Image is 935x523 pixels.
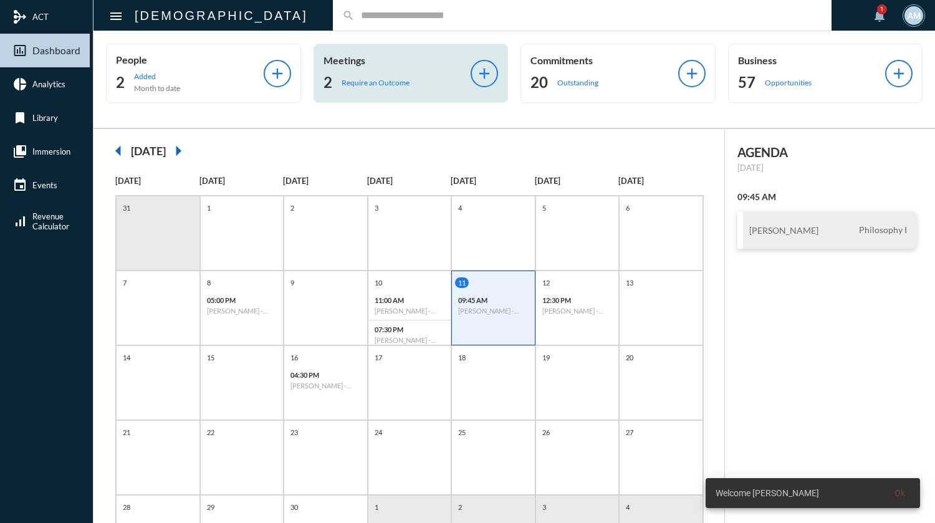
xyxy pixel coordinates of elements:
[120,352,133,363] p: 14
[287,502,301,512] p: 30
[32,79,65,89] span: Analytics
[765,78,812,87] p: Opportunities
[539,502,549,512] p: 3
[367,176,451,186] p: [DATE]
[451,176,535,186] p: [DATE]
[204,427,218,438] p: 22
[535,176,619,186] p: [DATE]
[623,277,636,288] p: 13
[539,203,549,213] p: 5
[120,277,130,288] p: 7
[623,502,633,512] p: 4
[269,65,286,82] mat-icon: add
[103,3,128,28] button: Toggle sidenav
[134,84,180,93] p: Month to date
[455,352,469,363] p: 18
[115,176,199,186] p: [DATE]
[131,144,166,158] h2: [DATE]
[890,65,908,82] mat-icon: add
[287,277,297,288] p: 9
[904,6,923,25] div: AM
[32,146,70,156] span: Immersion
[455,203,465,213] p: 4
[12,144,27,159] mat-icon: collections_bookmark
[623,203,633,213] p: 6
[342,9,355,22] mat-icon: search
[12,214,27,229] mat-icon: signal_cellular_alt
[476,65,493,82] mat-icon: add
[106,138,131,163] mat-icon: arrow_left
[539,427,553,438] p: 26
[623,427,636,438] p: 27
[32,12,49,22] span: ACT
[885,482,915,504] button: Ok
[12,110,27,125] mat-icon: bookmark
[872,8,887,23] mat-icon: notifications
[375,325,445,333] p: 07:30 PM
[372,352,385,363] p: 17
[539,277,553,288] p: 12
[32,180,57,190] span: Events
[542,307,613,315] h6: [PERSON_NAME] - Investment
[207,307,277,315] h6: [PERSON_NAME] - Fulfillment
[116,54,264,65] p: People
[204,502,218,512] p: 29
[12,77,27,92] mat-icon: pie_chart
[12,43,27,58] mat-icon: insert_chart_outlined
[372,277,385,288] p: 10
[32,211,69,231] span: Revenue Calculator
[856,224,910,236] span: Philosophy I
[283,176,367,186] p: [DATE]
[372,502,381,512] p: 1
[375,336,445,344] h6: [PERSON_NAME] - Review
[738,72,755,92] h2: 57
[877,4,887,14] div: 1
[290,381,361,390] h6: [PERSON_NAME] - Philosophy I
[455,277,469,288] p: 11
[287,427,301,438] p: 23
[749,225,818,236] h3: [PERSON_NAME]
[737,163,917,173] p: [DATE]
[120,502,133,512] p: 28
[287,352,301,363] p: 16
[134,72,180,81] p: Added
[32,45,80,56] span: Dashboard
[683,65,701,82] mat-icon: add
[618,176,702,186] p: [DATE]
[135,6,308,26] h2: [DEMOGRAPHIC_DATA]
[458,296,529,304] p: 09:45 AM
[12,9,27,24] mat-icon: mediation
[207,296,277,304] p: 05:00 PM
[12,178,27,193] mat-icon: event
[738,54,886,66] p: Business
[324,54,471,66] p: Meetings
[372,427,385,438] p: 24
[120,203,133,213] p: 31
[530,72,548,92] h2: 20
[716,487,819,499] span: Welcome [PERSON_NAME]
[120,427,133,438] p: 21
[32,113,58,123] span: Library
[375,296,445,304] p: 11:00 AM
[458,307,529,315] h6: [PERSON_NAME] - Philosophy I
[204,203,214,213] p: 1
[894,488,905,498] span: Ok
[372,203,381,213] p: 3
[108,9,123,24] mat-icon: Side nav toggle icon
[166,138,191,163] mat-icon: arrow_right
[623,352,636,363] p: 20
[375,307,445,315] h6: [PERSON_NAME] - Review
[530,54,678,66] p: Commitments
[539,352,553,363] p: 19
[199,176,284,186] p: [DATE]
[204,277,214,288] p: 8
[324,72,332,92] h2: 2
[455,427,469,438] p: 25
[737,145,917,160] h2: AGENDA
[287,203,297,213] p: 2
[455,502,465,512] p: 2
[737,191,917,202] h2: 09:45 AM
[542,296,613,304] p: 12:30 PM
[557,78,598,87] p: Outstanding
[290,371,361,379] p: 04:30 PM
